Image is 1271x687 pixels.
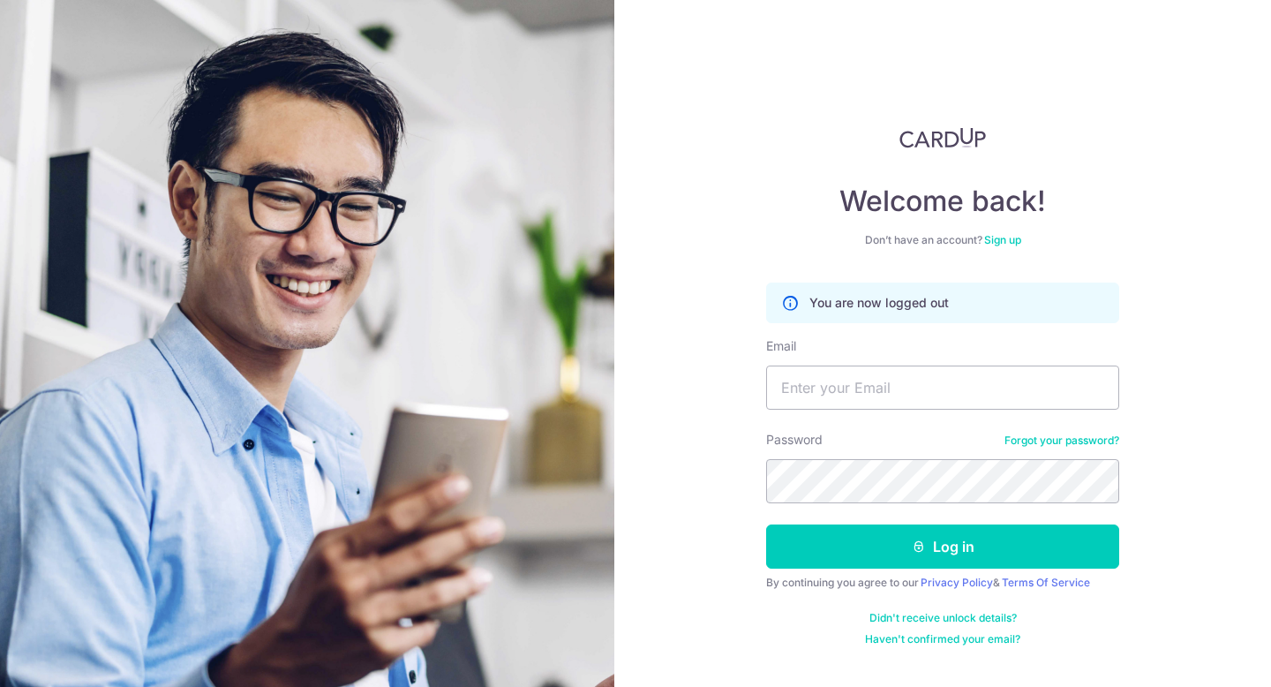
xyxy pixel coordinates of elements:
h4: Welcome back! [766,184,1119,219]
div: By continuing you agree to our & [766,576,1119,590]
input: Enter your Email [766,366,1119,410]
label: Password [766,431,823,449]
label: Email [766,337,796,355]
img: CardUp Logo [899,127,986,148]
button: Log in [766,525,1119,569]
div: Don’t have an account? [766,233,1119,247]
a: Didn't receive unlock details? [869,611,1017,625]
a: Sign up [984,233,1021,246]
a: Haven't confirmed your email? [865,632,1020,646]
a: Privacy Policy [921,576,993,589]
p: You are now logged out [809,294,949,312]
a: Terms Of Service [1002,576,1090,589]
a: Forgot your password? [1004,434,1119,448]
